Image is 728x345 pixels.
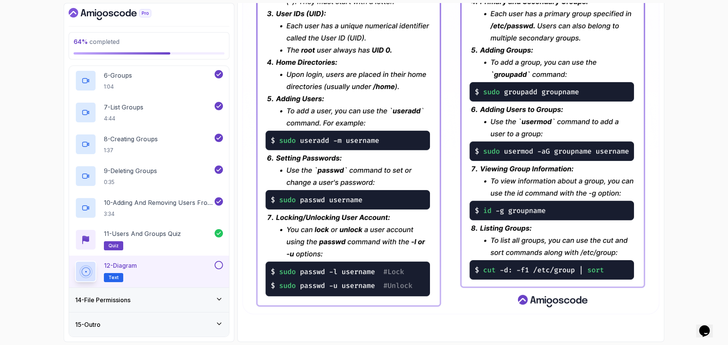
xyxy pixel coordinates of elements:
p: 1:37 [104,147,158,154]
p: 7 - List Groups [104,103,143,112]
button: 6-Groups1:04 [75,70,223,91]
a: Dashboard [69,8,169,20]
button: 7-List Groups4:44 [75,102,223,123]
p: 11 - Users and Groups Quiz [104,229,181,238]
h3: 15 - Outro [75,320,100,329]
span: Text [108,275,119,281]
p: 6 - Groups [104,71,132,80]
p: 12 - Diagram [104,261,137,270]
button: 8-Creating Groups1:37 [75,134,223,155]
span: quiz [108,243,119,249]
p: 3:34 [104,210,213,218]
button: 14-File Permissions [69,288,229,312]
p: 10 - Adding And Removing Users From Groups [104,198,213,207]
button: 11-Users and Groups Quizquiz [75,229,223,250]
h3: 14 - File Permissions [75,295,130,304]
p: 9 - Deleting Groups [104,166,157,175]
button: 15-Outro [69,312,229,337]
button: 12-DiagramText [75,261,223,282]
p: 0:35 [104,178,157,186]
p: 1:04 [104,83,132,91]
button: 10-Adding And Removing Users From Groups3:34 [75,197,223,219]
button: 9-Deleting Groups0:35 [75,165,223,187]
iframe: To enrich screen reader interactions, please activate Accessibility in Grammarly extension settings [584,256,720,311]
p: 4:44 [104,115,143,122]
span: 64 % [74,38,88,45]
span: completed [74,38,119,45]
iframe: To enrich screen reader interactions, please activate Accessibility in Grammarly extension settings [696,315,720,337]
p: 8 - Creating Groups [104,134,158,144]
